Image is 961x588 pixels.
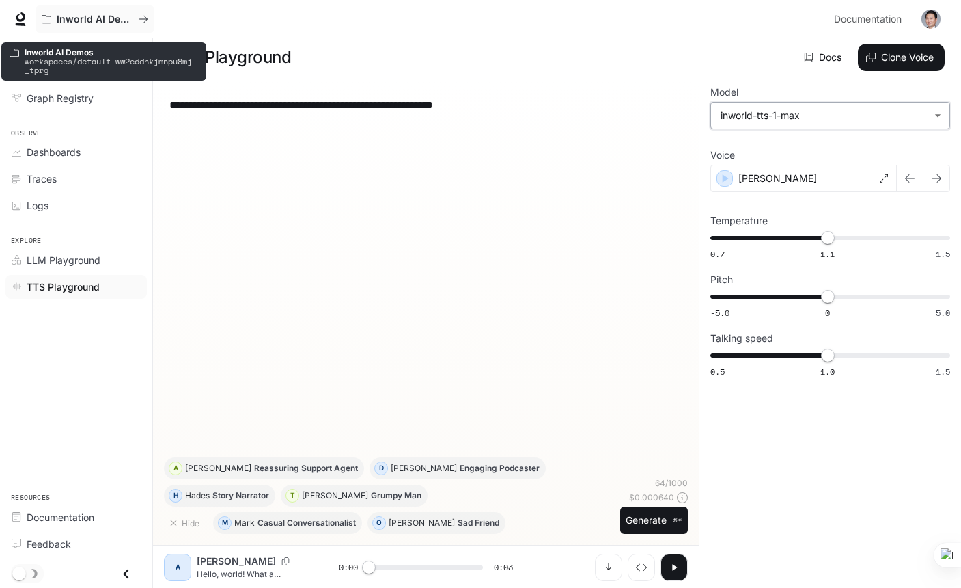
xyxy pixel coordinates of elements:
p: Voice [710,150,735,160]
button: Generate⌘⏎ [620,507,688,535]
p: Hello, world! What a wonderful day to be a text-to-speech model! [197,568,306,580]
a: Documentation [5,505,147,529]
a: Docs [801,44,847,71]
p: [PERSON_NAME] [738,172,817,185]
p: Inworld AI Demos [25,48,198,57]
p: Grumpy Man [371,492,421,500]
a: Traces [5,167,147,191]
span: 0:00 [339,561,358,574]
a: Graph Registry [5,86,147,110]
button: Clone Voice [858,44,945,71]
button: D[PERSON_NAME]Engaging Podcaster [370,457,546,479]
p: Reassuring Support Agent [254,464,358,472]
span: 0:03 [494,561,513,574]
button: HHadesStory Narrator [164,485,275,507]
div: O [373,512,385,534]
p: $ 0.000640 [629,492,674,503]
button: Copy Voice ID [276,557,295,565]
button: O[PERSON_NAME]Sad Friend [367,512,505,534]
button: Hide [164,512,208,534]
span: Logs [27,198,48,213]
button: Download audio [595,554,622,581]
span: 0.7 [710,248,725,260]
img: User avatar [921,10,941,29]
p: Model [710,88,738,97]
p: Sad Friend [458,519,499,527]
a: LLM Playground [5,248,147,272]
span: 1.0 [820,366,835,377]
button: T[PERSON_NAME]Grumpy Man [281,485,428,507]
a: TTS Playground [5,275,147,299]
span: TTS Playground [27,280,100,294]
a: Documentation [828,5,912,33]
p: Inworld AI Demos [57,14,133,25]
div: D [375,457,387,479]
p: [PERSON_NAME] [185,464,251,472]
button: All workspaces [36,5,154,33]
a: Dashboards [5,140,147,164]
a: Feedback [5,532,147,556]
p: Talking speed [710,334,773,343]
button: Close drawer [111,560,141,588]
div: T [286,485,298,507]
button: A[PERSON_NAME]Reassuring Support Agent [164,457,364,479]
button: Inspect [628,554,655,581]
p: [PERSON_NAME] [197,554,276,568]
span: 1.5 [936,366,950,377]
p: [PERSON_NAME] [302,492,368,500]
div: A [167,557,189,578]
span: LLM Playground [27,253,100,267]
span: -5.0 [710,307,729,319]
p: Casual Conversationalist [257,519,356,527]
button: User avatar [917,5,945,33]
p: workspaces/default-ww2cddnkjmnpu8mj-_tprg [25,57,198,75]
span: Feedback [27,537,71,551]
p: Story Narrator [212,492,269,500]
span: Traces [27,172,57,186]
div: inworld-tts-1-max [721,109,928,122]
a: Logs [5,193,147,217]
p: 64 / 1000 [655,477,688,489]
div: inworld-tts-1-max [711,103,949,129]
p: ⌘⏎ [672,516,682,524]
div: H [169,485,182,507]
div: M [219,512,231,534]
p: Engaging Podcaster [460,464,540,472]
span: 5.0 [936,307,950,319]
button: MMarkCasual Conversationalist [213,512,362,534]
p: [PERSON_NAME] [389,519,455,527]
p: [PERSON_NAME] [391,464,457,472]
span: 0 [825,307,830,319]
div: A [169,457,182,479]
span: Dark mode toggle [12,565,26,580]
span: Graph Registry [27,91,94,105]
span: Documentation [27,510,94,524]
p: Temperature [710,216,768,226]
p: Hades [185,492,210,500]
span: 1.5 [936,248,950,260]
p: Pitch [710,275,733,284]
p: Mark [234,519,255,527]
span: Dashboards [27,145,81,159]
span: Documentation [834,11,902,28]
span: 0.5 [710,366,725,377]
h1: TTS Playground [169,44,291,71]
span: 1.1 [820,248,835,260]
